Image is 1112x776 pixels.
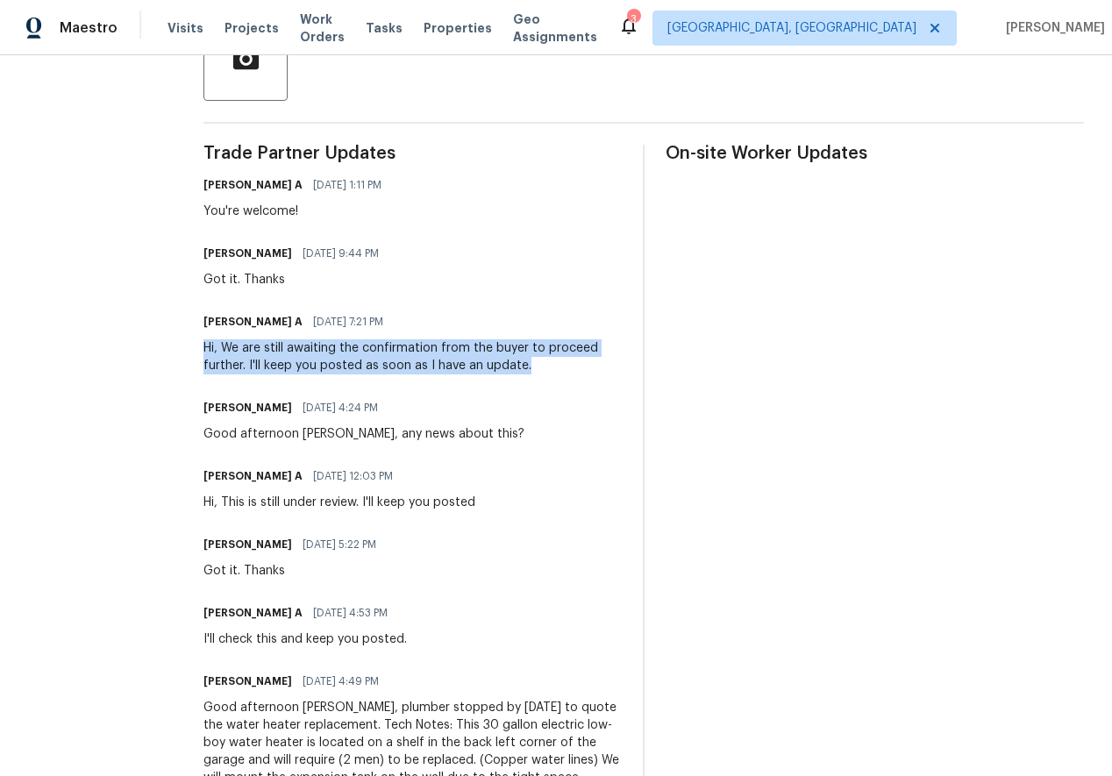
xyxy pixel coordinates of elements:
[627,11,639,28] div: 3
[203,145,622,162] span: Trade Partner Updates
[203,604,303,622] h6: [PERSON_NAME] A
[203,271,389,288] div: Got it. Thanks
[203,673,292,690] h6: [PERSON_NAME]
[424,19,492,37] span: Properties
[300,11,345,46] span: Work Orders
[303,245,379,262] span: [DATE] 9:44 PM
[203,467,303,485] h6: [PERSON_NAME] A
[168,19,203,37] span: Visits
[513,11,597,46] span: Geo Assignments
[203,203,392,220] div: You're welcome!
[667,19,916,37] span: [GEOGRAPHIC_DATA], [GEOGRAPHIC_DATA]
[303,399,378,416] span: [DATE] 4:24 PM
[313,604,388,622] span: [DATE] 4:53 PM
[666,145,1084,162] span: On-site Worker Updates
[203,313,303,331] h6: [PERSON_NAME] A
[203,494,475,511] div: Hi, This is still under review. I'll keep you posted
[303,673,379,690] span: [DATE] 4:49 PM
[225,19,279,37] span: Projects
[203,536,292,553] h6: [PERSON_NAME]
[313,313,383,331] span: [DATE] 7:21 PM
[203,630,407,648] div: I'll check this and keep you posted.
[203,245,292,262] h6: [PERSON_NAME]
[203,425,524,443] div: Good afternoon [PERSON_NAME], any news about this?
[366,22,403,34] span: Tasks
[303,536,376,553] span: [DATE] 5:22 PM
[203,399,292,416] h6: [PERSON_NAME]
[203,339,622,374] div: Hi, We are still awaiting the confirmation from the buyer to proceed further. I'll keep you poste...
[313,467,393,485] span: [DATE] 12:03 PM
[999,19,1105,37] span: [PERSON_NAME]
[60,19,118,37] span: Maestro
[313,176,381,194] span: [DATE] 1:11 PM
[203,176,303,194] h6: [PERSON_NAME] A
[203,562,387,580] div: Got it. Thanks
